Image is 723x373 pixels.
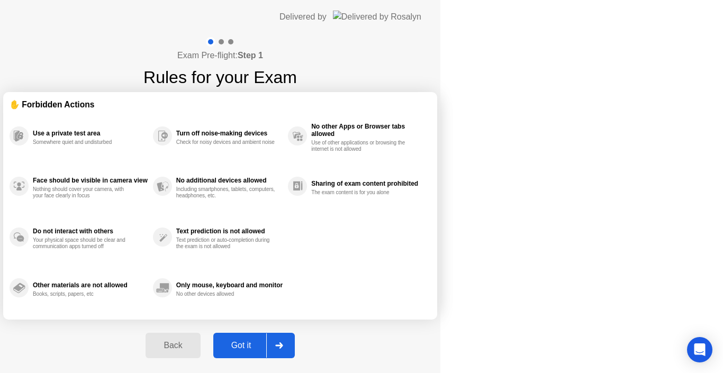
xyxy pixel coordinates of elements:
div: Delivered by [279,11,327,23]
div: Use a private test area [33,130,148,137]
div: No other devices allowed [176,291,276,297]
div: Including smartphones, tablets, computers, headphones, etc. [176,186,276,199]
img: Delivered by Rosalyn [333,11,421,23]
div: Text prediction or auto-completion during the exam is not allowed [176,237,276,250]
div: ✋ Forbidden Actions [10,98,431,111]
button: Back [146,333,200,358]
div: Your physical space should be clear and communication apps turned off [33,237,133,250]
div: Other materials are not allowed [33,281,148,289]
div: No additional devices allowed [176,177,283,184]
div: Only mouse, keyboard and monitor [176,281,283,289]
div: Sharing of exam content prohibited [311,180,426,187]
h1: Rules for your Exam [143,65,297,90]
div: Nothing should cover your camera, with your face clearly in focus [33,186,133,199]
div: Books, scripts, papers, etc [33,291,133,297]
h4: Exam Pre-flight: [177,49,263,62]
div: Got it [216,341,266,350]
div: No other Apps or Browser tabs allowed [311,123,426,138]
div: Use of other applications or browsing the internet is not allowed [311,140,411,152]
div: The exam content is for you alone [311,189,411,196]
b: Step 1 [238,51,263,60]
div: Face should be visible in camera view [33,177,148,184]
div: Turn off noise-making devices [176,130,283,137]
div: Text prediction is not allowed [176,228,283,235]
div: Back [149,341,197,350]
div: Check for noisy devices and ambient noise [176,139,276,145]
button: Got it [213,333,295,358]
div: Open Intercom Messenger [687,337,712,362]
div: Do not interact with others [33,228,148,235]
div: Somewhere quiet and undisturbed [33,139,133,145]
